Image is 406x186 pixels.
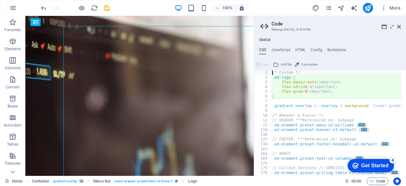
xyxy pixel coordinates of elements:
h4: CSS [259,48,266,55]
button: Usercentrics [393,177,401,185]
button: More [378,3,403,13]
div: 4 [254,85,272,89]
p: Elements [5,46,21,52]
button: Add file [272,61,292,68]
div: 175 [254,166,272,170]
div: 138 [254,142,272,147]
div: 12 [254,123,272,127]
i: Publish [364,4,371,12]
div: 1 [254,70,272,75]
div: 163 [254,147,272,151]
i: Pages (Ctrl+Alt+S) [325,4,332,12]
span: 00 00 [351,177,361,185]
h4: Boilerplate [327,48,346,55]
button: publish [363,3,373,13]
div: 164 [254,151,272,156]
span: . menu-wrapper .preset-menu-v2-home-7 [114,177,173,185]
button: pages [325,4,332,12]
i: AI Writer [350,4,357,12]
div: 5 [254,89,272,94]
button: Color picker [294,61,318,68]
span: ... [382,142,388,146]
h4: HTML [295,48,306,55]
button: Click here to leave preview mode and continue editing [78,4,85,12]
div: 174 [254,161,272,166]
div: 11 [254,118,272,123]
button: save [103,4,111,12]
i: This element is a customizable preset [175,179,178,183]
i: Save (Ctrl+S) [103,4,111,12]
button: 100% [213,4,235,12]
p: Features [5,161,20,166]
h3: Manage (S)CSS, JS & HTML [272,27,388,32]
i: Design (Ctrl+Alt+Y) [312,4,319,12]
span: ... [359,123,365,127]
div: 118 [254,127,272,132]
i: Reload page [91,4,98,12]
div: 9 [254,108,272,113]
div: 8 [254,104,272,108]
div: 165 [254,156,272,161]
p: Boxes [8,104,18,109]
div: 10 [254,113,272,118]
span: Add file [281,61,291,68]
button: undo [40,4,47,12]
p: Content [6,85,20,90]
div: 176 [254,170,272,175]
i: Navigator [337,4,345,12]
span: Color picker [301,61,318,68]
span: Click to select. Double-click to edit [32,177,50,185]
div: 3 [254,80,272,85]
div: 137 [254,137,272,142]
h4: Global [259,38,271,43]
div: Get Started 4 items remaining, 20% complete [5,3,51,17]
button: design [312,4,320,12]
nav: breadcrumb [32,177,197,185]
div: 136 [254,132,272,137]
h6: 100% [222,4,232,12]
p: Columns [5,65,21,71]
p: Accordion [4,123,22,128]
div: Get Started [19,7,46,13]
p: Tables [7,142,18,147]
i: On resize automatically adjust zoom level to fit chosen device. [239,5,245,11]
h4: JavaScript [271,48,290,55]
h2: Code [272,21,401,27]
div: 7 [254,99,272,104]
div: 2 [254,75,272,80]
div: 191 [254,175,272,180]
p: Favorites [4,27,21,32]
span: Code [370,177,385,185]
span: ... [361,128,367,131]
div: 4 [47,1,53,8]
h4: Config [311,48,322,55]
h6: Session time [345,177,362,185]
span: Click to select. Double-click to edit [188,177,197,185]
i: This element contains a background [80,179,83,183]
button: Code [367,177,388,185]
i: Undo: Change image (Ctrl+Z) [40,4,47,12]
span: . gradient-overlay [52,177,77,185]
span: More [381,5,401,11]
button: text_generator [350,4,358,12]
div: 6 [254,94,272,99]
span: : [356,179,357,183]
button: reload [90,4,98,12]
span: Click to select. Double-click to edit [93,177,111,185]
a: Click to cancel selection. Double-click to open Pages [5,177,23,185]
button: navigator [337,4,345,12]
